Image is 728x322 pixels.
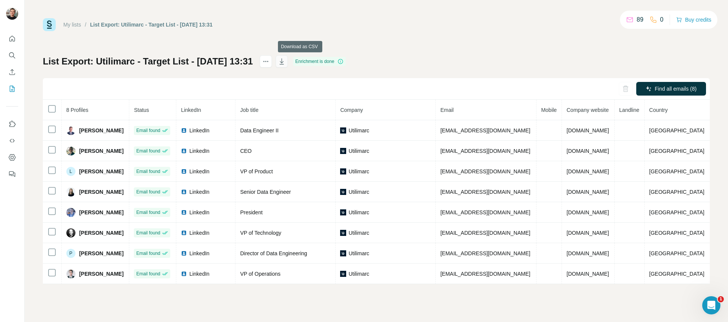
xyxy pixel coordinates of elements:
[702,296,720,314] iframe: Intercom live chat
[566,271,609,277] span: [DOMAIN_NAME]
[240,271,280,277] span: VP of Operations
[240,230,281,236] span: VP of Technology
[660,15,664,24] p: 0
[649,107,668,113] span: Country
[637,15,643,24] p: 89
[566,168,609,174] span: [DOMAIN_NAME]
[566,230,609,236] span: [DOMAIN_NAME]
[440,148,530,154] span: [EMAIL_ADDRESS][DOMAIN_NAME]
[189,250,209,257] span: LinkedIn
[240,148,251,154] span: CEO
[79,147,124,155] span: [PERSON_NAME]
[340,271,346,277] img: company-logo
[66,187,75,196] img: Avatar
[440,271,530,277] span: [EMAIL_ADDRESS][DOMAIN_NAME]
[66,167,75,176] div: L
[6,8,18,20] img: Avatar
[566,209,609,215] span: [DOMAIN_NAME]
[79,209,124,216] span: [PERSON_NAME]
[649,148,704,154] span: [GEOGRAPHIC_DATA]
[655,85,697,93] span: Find all emails (8)
[6,167,18,181] button: Feedback
[348,250,369,257] span: Utilimarc
[189,127,209,134] span: LinkedIn
[340,230,346,236] img: company-logo
[6,134,18,148] button: Use Surfe API
[566,127,609,134] span: [DOMAIN_NAME]
[260,55,272,68] button: actions
[340,209,346,215] img: company-logo
[136,209,160,216] span: Email found
[181,127,187,134] img: LinkedIn logo
[348,147,369,155] span: Utilimarc
[348,168,369,175] span: Utilimarc
[240,127,278,134] span: Data Engineer II
[440,168,530,174] span: [EMAIL_ADDRESS][DOMAIN_NAME]
[181,107,201,113] span: LinkedIn
[348,127,369,134] span: Utilimarc
[66,249,75,258] div: P
[649,230,704,236] span: [GEOGRAPHIC_DATA]
[134,107,149,113] span: Status
[340,127,346,134] img: company-logo
[43,55,253,68] h1: List Export: Utilimarc - Target List - [DATE] 13:31
[90,21,213,28] div: List Export: Utilimarc - Target List - [DATE] 13:31
[79,168,124,175] span: [PERSON_NAME]
[79,250,124,257] span: [PERSON_NAME]
[66,269,75,278] img: Avatar
[566,250,609,256] span: [DOMAIN_NAME]
[440,127,530,134] span: [EMAIL_ADDRESS][DOMAIN_NAME]
[440,250,530,256] span: [EMAIL_ADDRESS][DOMAIN_NAME]
[636,82,706,96] button: Find all emails (8)
[189,168,209,175] span: LinkedIn
[66,126,75,135] img: Avatar
[136,270,160,277] span: Email found
[348,229,369,237] span: Utilimarc
[66,228,75,237] img: Avatar
[348,270,369,278] span: Utilimarc
[6,49,18,62] button: Search
[240,107,258,113] span: Job title
[189,147,209,155] span: LinkedIn
[6,82,18,96] button: My lists
[6,65,18,79] button: Enrich CSV
[189,270,209,278] span: LinkedIn
[66,208,75,217] img: Avatar
[348,188,369,196] span: Utilimarc
[136,250,160,257] span: Email found
[63,22,81,28] a: My lists
[340,168,346,174] img: company-logo
[649,250,704,256] span: [GEOGRAPHIC_DATA]
[440,230,530,236] span: [EMAIL_ADDRESS][DOMAIN_NAME]
[181,168,187,174] img: LinkedIn logo
[189,188,209,196] span: LinkedIn
[181,250,187,256] img: LinkedIn logo
[181,271,187,277] img: LinkedIn logo
[340,148,346,154] img: company-logo
[649,189,704,195] span: [GEOGRAPHIC_DATA]
[43,18,56,31] img: Surfe Logo
[440,209,530,215] span: [EMAIL_ADDRESS][DOMAIN_NAME]
[619,107,639,113] span: Landline
[649,271,704,277] span: [GEOGRAPHIC_DATA]
[79,229,124,237] span: [PERSON_NAME]
[566,107,609,113] span: Company website
[440,107,453,113] span: Email
[649,168,704,174] span: [GEOGRAPHIC_DATA]
[136,229,160,236] span: Email found
[541,107,557,113] span: Mobile
[181,230,187,236] img: LinkedIn logo
[718,296,724,302] span: 1
[181,209,187,215] img: LinkedIn logo
[649,209,704,215] span: [GEOGRAPHIC_DATA]
[6,117,18,131] button: Use Surfe on LinkedIn
[85,21,86,28] li: /
[79,188,124,196] span: [PERSON_NAME]
[440,189,530,195] span: [EMAIL_ADDRESS][DOMAIN_NAME]
[240,168,273,174] span: VP of Product
[79,270,124,278] span: [PERSON_NAME]
[348,209,369,216] span: Utilimarc
[136,168,160,175] span: Email found
[181,148,187,154] img: LinkedIn logo
[181,189,187,195] img: LinkedIn logo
